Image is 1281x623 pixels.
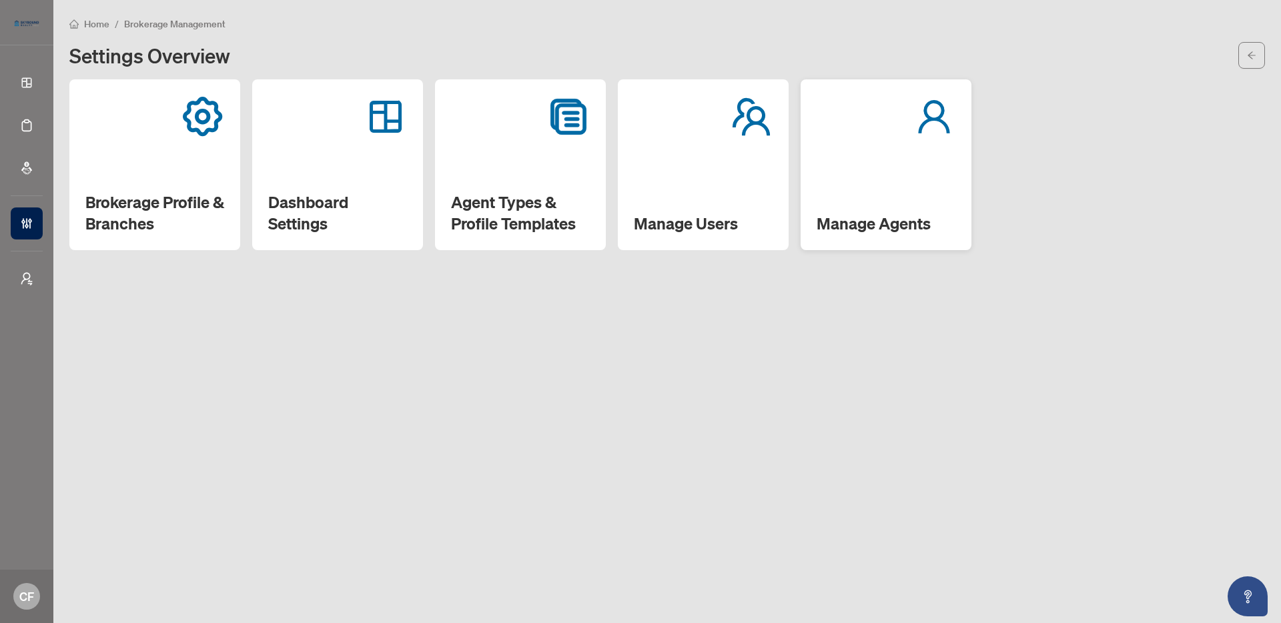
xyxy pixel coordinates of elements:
[85,191,224,234] h2: Brokerage Profile & Branches
[451,191,590,234] h2: Agent Types & Profile Templates
[124,18,226,30] span: Brokerage Management
[634,213,773,234] h2: Manage Users
[11,17,43,30] img: logo
[1228,576,1268,616] button: Open asap
[268,191,407,234] h2: Dashboard Settings
[115,16,119,31] li: /
[69,19,79,29] span: home
[84,18,109,30] span: Home
[69,45,230,66] h1: Settings Overview
[20,272,33,285] span: user-switch
[1247,51,1256,60] span: arrow-left
[817,213,955,234] h2: Manage Agents
[19,587,34,606] span: CF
